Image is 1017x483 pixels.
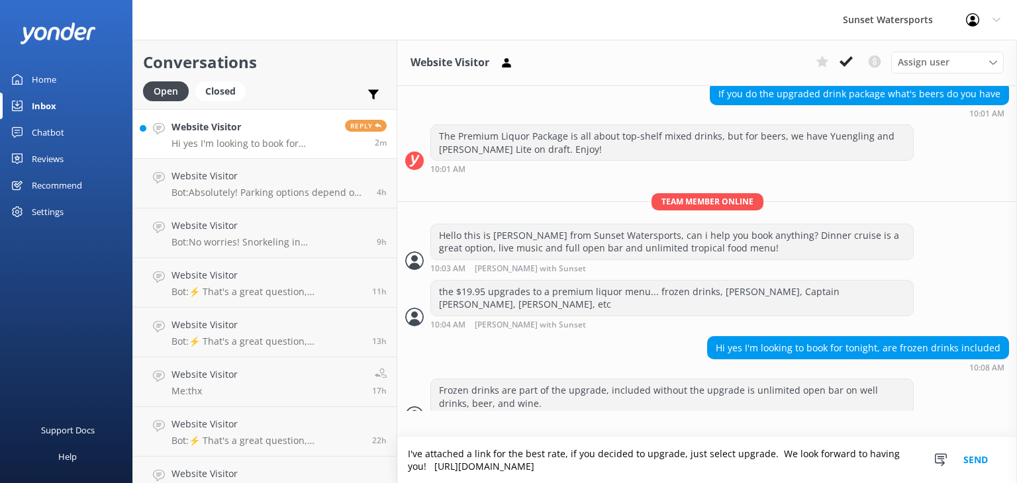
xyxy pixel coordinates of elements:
span: Sep 21 2025 05:06am (UTC -05:00) America/Cancun [377,187,387,198]
div: Hello this is [PERSON_NAME] from Sunset Watersports, can i help you book anything? Dinner cruise ... [431,224,913,259]
h4: Website Visitor [171,466,362,481]
span: Sep 20 2025 09:55pm (UTC -05:00) America/Cancun [372,286,387,297]
span: Sep 20 2025 07:43pm (UTC -05:00) America/Cancun [372,335,387,347]
div: Help [58,443,77,470]
div: Sep 21 2025 09:08am (UTC -05:00) America/Cancun [707,363,1009,372]
span: Team member online [652,193,763,210]
div: Support Docs [41,417,95,443]
div: Home [32,66,56,93]
div: Sep 21 2025 09:01am (UTC -05:00) America/Cancun [710,109,1009,118]
div: Sep 21 2025 09:04am (UTC -05:00) America/Cancun [430,320,914,329]
p: Hi yes I'm looking to book for tonight, are frozen drinks included [171,138,335,150]
textarea: I've attached a link for the best rate, if you decided to upgrade, just select upgrade. We look f... [397,437,1017,483]
div: Chatbot [32,119,64,146]
h4: Website Visitor [171,417,362,431]
span: Assign user [898,55,949,69]
p: Me: thx [171,385,238,397]
h4: Website Visitor [171,367,238,382]
p: Bot: ⚡ That's a great question, unfortunately I do not know the answer. I'm going to reach out to... [171,435,362,447]
h4: Website Visitor [171,120,335,134]
div: Settings [32,198,64,225]
strong: 10:01 AM [969,110,1004,118]
div: The Premium Liquor Package is all about top-shelf mixed drinks, but for beers, we have Yuengling ... [431,125,913,160]
div: Hi yes I'm looking to book for tonight, are frozen drinks included [708,337,1008,359]
span: Sep 20 2025 11:26pm (UTC -05:00) America/Cancun [377,236,387,247]
a: Closed [195,83,252,98]
span: [PERSON_NAME] with Sunset [475,265,586,273]
button: Send [951,437,1000,483]
h2: Conversations [143,50,387,75]
div: Closed [195,81,246,101]
div: Reviews [32,146,64,172]
p: Bot: No worries! Snorkeling in [GEOGRAPHIC_DATA] is beginner-friendly, and our tours offer snorke... [171,236,367,248]
div: Open [143,81,189,101]
div: Frozen drinks are part of the upgrade, included without the upgrade is unlimited open bar on well... [431,379,913,414]
h4: Website Visitor [171,268,362,283]
div: the $19.95 upgrades to a premium liquor menu... frozen drinks, [PERSON_NAME], Captain [PERSON_NAM... [431,281,913,316]
h3: Website Visitor [411,54,489,71]
span: Reply [345,120,387,132]
a: Website VisitorBot:Absolutely! Parking options depend on where your tour departs from. For [STREE... [133,159,397,208]
span: Sep 21 2025 09:08am (UTC -05:00) America/Cancun [375,137,387,148]
h4: Website Visitor [171,169,367,183]
strong: 10:04 AM [430,321,465,329]
div: Sep 21 2025 09:01am (UTC -05:00) America/Cancun [430,164,914,173]
div: Recommend [32,172,82,198]
h4: Website Visitor [171,218,367,233]
a: Website VisitorBot:⚡ That's a great question, unfortunately I do not know the answer. I'm going t... [133,407,397,457]
h4: Website Visitor [171,318,362,332]
div: Inbox [32,93,56,119]
div: Sep 21 2025 09:03am (UTC -05:00) America/Cancun [430,263,914,273]
strong: 10:03 AM [430,265,465,273]
div: If you do the upgraded drink package what's beers do you have [710,83,1008,105]
div: Assign User [891,52,1004,73]
a: Website VisitorBot:⚡ That's a great question, unfortunately I do not know the answer. I'm going t... [133,308,397,357]
p: Bot: ⚡ That's a great question, unfortunately I do not know the answer. I'm going to reach out to... [171,286,362,298]
p: Bot: ⚡ That's a great question, unfortunately I do not know the answer. I'm going to reach out to... [171,335,362,347]
span: [PERSON_NAME] with Sunset [475,321,586,329]
span: Sep 20 2025 04:01pm (UTC -05:00) America/Cancun [372,385,387,396]
a: Website VisitorMe:thx17h [133,357,397,407]
span: Sep 20 2025 10:21am (UTC -05:00) America/Cancun [372,435,387,446]
img: yonder-white-logo.png [20,22,96,44]
a: Website VisitorBot:No worries! Snorkeling in [GEOGRAPHIC_DATA] is beginner-friendly, and our tour... [133,208,397,258]
strong: 10:08 AM [969,364,1004,372]
p: Bot: Absolutely! Parking options depend on where your tour departs from. For [STREET_ADDRESS][PER... [171,187,367,198]
a: Website VisitorHi yes I'm looking to book for tonight, are frozen drinks includedReply2m [133,109,397,159]
a: Website VisitorBot:⚡ That's a great question, unfortunately I do not know the answer. I'm going t... [133,258,397,308]
strong: 10:01 AM [430,165,465,173]
a: Open [143,83,195,98]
